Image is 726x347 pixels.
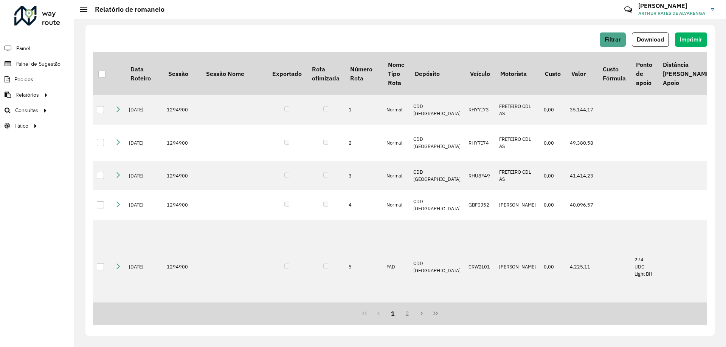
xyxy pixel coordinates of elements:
button: Filtrar [600,32,626,47]
td: CDD [GEOGRAPHIC_DATA] [410,125,465,161]
span: Painel de Sugestão [16,60,60,68]
th: Exportado [267,52,307,95]
td: CDD [GEOGRAPHIC_DATA] [410,190,465,220]
td: 40.096,57 [566,190,597,220]
td: [DATE] [125,220,163,314]
button: Download [632,32,669,47]
td: 1294900 [163,190,201,220]
th: Ponto de apoio [631,52,657,95]
td: 1294900 [163,95,201,125]
span: Download [637,36,664,43]
td: 0,00 [540,161,566,191]
td: [PERSON_NAME] [495,190,540,220]
button: 1 [386,306,400,321]
h3: [PERSON_NAME] [638,2,705,9]
td: 2 [345,125,383,161]
span: Tático [14,122,28,130]
td: 1 [345,95,383,125]
span: Painel [16,45,30,52]
td: Normal [383,190,410,220]
td: 1294900 [163,220,201,314]
td: CDD [GEOGRAPHIC_DATA] [410,220,465,314]
td: CDD [GEOGRAPHIC_DATA] [410,95,465,125]
td: FRETEIRO CDL AS [495,161,540,191]
td: FRETEIRO CDL AS [495,95,540,125]
button: 2 [400,306,414,321]
td: 0,00 [540,220,566,314]
th: Data Roteiro [125,52,163,95]
td: Normal [383,161,410,191]
span: ARTHUR RATES DE ALVARENGA [638,10,705,17]
button: Next Page [414,306,429,321]
th: Distância [PERSON_NAME] Apoio [658,52,717,95]
td: 41.414,23 [566,161,597,191]
td: [DATE] [125,190,163,220]
th: Valor [566,52,597,95]
td: 0,00 [540,125,566,161]
td: FAD [383,220,410,314]
a: Contato Rápido [620,2,636,18]
td: 5 [345,220,383,314]
span: Pedidos [14,76,33,83]
td: 4 [345,190,383,220]
button: Last Page [428,306,443,321]
td: GBF0J52 [465,190,495,220]
th: Rota otimizada [307,52,344,95]
span: Filtrar [605,36,621,43]
td: 4.225,11 [566,220,597,314]
td: [DATE] [125,95,163,125]
td: 0,00 [540,95,566,125]
td: Normal [383,125,410,161]
td: RHU8F49 [465,161,495,191]
button: Imprimir [675,32,707,47]
td: CRW2L01 [465,220,495,314]
td: 3 [345,161,383,191]
td: 35.144,17 [566,95,597,125]
td: [DATE] [125,125,163,161]
th: Custo [540,52,566,95]
th: Motorista [495,52,540,95]
span: Consultas [15,106,38,114]
td: RHY7I73 [465,95,495,125]
td: RHY7I74 [465,125,495,161]
td: [DATE] [125,161,163,191]
td: 274 UDC Light BH [631,220,657,314]
td: 1294900 [163,125,201,161]
span: Relatórios [16,91,39,99]
th: Número Rota [345,52,383,95]
h2: Relatório de romaneio [87,5,164,14]
th: Depósito [410,52,465,95]
td: [PERSON_NAME] [495,220,540,314]
th: Nome Tipo Rota [383,52,410,95]
td: CDD [GEOGRAPHIC_DATA] [410,161,465,191]
span: Imprimir [680,36,702,43]
td: FRETEIRO CDL AS [495,125,540,161]
td: 1294900 [163,161,201,191]
th: Custo Fórmula [597,52,631,95]
td: 0,00 [540,190,566,220]
th: Veículo [465,52,495,95]
th: Sessão Nome [201,52,267,95]
td: 49.380,58 [566,125,597,161]
td: Normal [383,95,410,125]
th: Sessão [163,52,201,95]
